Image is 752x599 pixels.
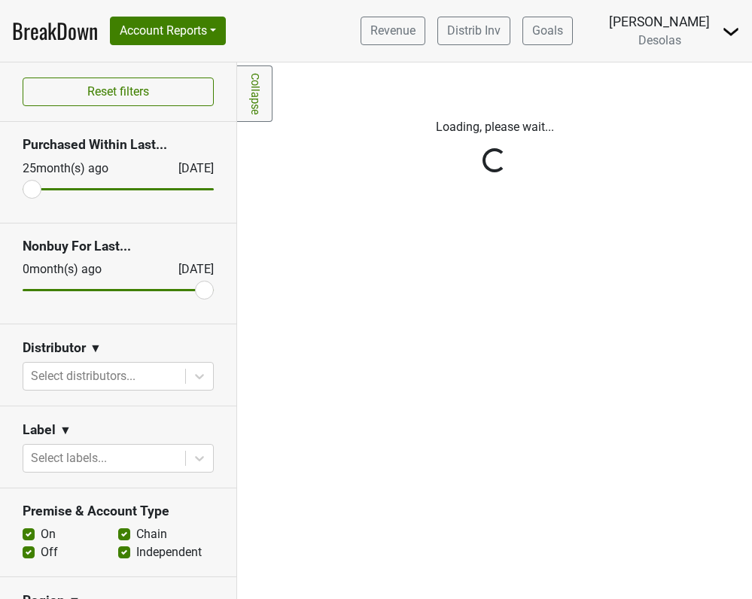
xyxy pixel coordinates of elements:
[522,17,573,45] a: Goals
[110,17,226,45] button: Account Reports
[638,33,681,47] span: Desolas
[722,23,740,41] img: Dropdown Menu
[12,15,98,47] a: BreakDown
[237,65,272,122] a: Collapse
[609,12,710,32] div: [PERSON_NAME]
[361,17,425,45] a: Revenue
[437,17,510,45] a: Distrib Inv
[248,118,741,136] p: Loading, please wait...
